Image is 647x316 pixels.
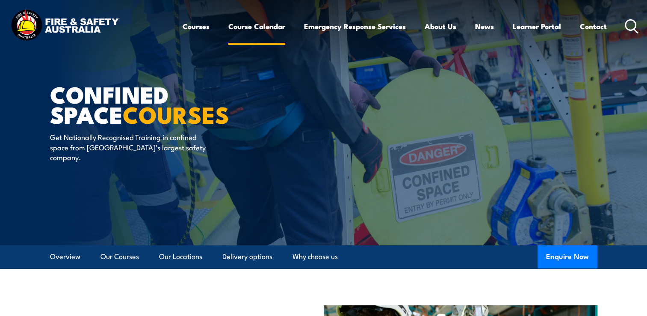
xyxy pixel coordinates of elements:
button: Enquire Now [538,245,597,268]
a: Course Calendar [228,15,285,38]
a: Delivery options [222,245,272,268]
a: Contact [580,15,607,38]
p: Get Nationally Recognised Training in confined space from [GEOGRAPHIC_DATA]’s largest safety comp... [50,132,206,162]
strong: COURSES [123,96,229,131]
a: Emergency Response Services [304,15,406,38]
a: Courses [183,15,210,38]
a: News [475,15,494,38]
a: Overview [50,245,80,268]
h1: Confined Space [50,84,261,124]
a: Our Courses [100,245,139,268]
a: Our Locations [159,245,202,268]
a: Why choose us [292,245,338,268]
a: Learner Portal [513,15,561,38]
a: About Us [425,15,456,38]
